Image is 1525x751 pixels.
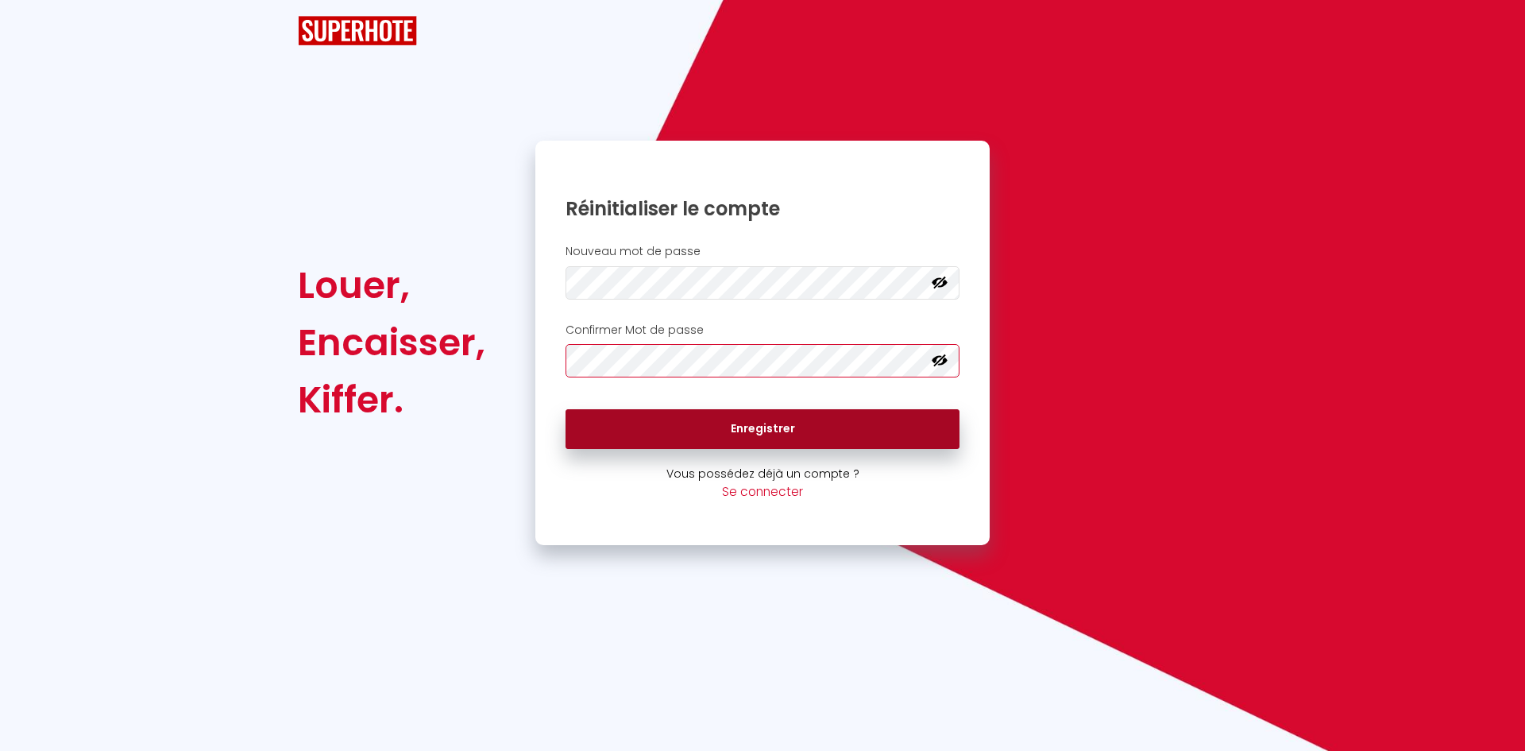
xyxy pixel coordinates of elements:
[566,409,959,449] button: Enregistrer
[566,323,959,337] h2: Confirmer Mot de passe
[298,257,485,314] div: Louer,
[566,245,959,258] h2: Nouveau mot de passe
[566,196,959,221] h1: Réinitialiser le compte
[298,16,417,45] img: SuperHote logo
[298,314,485,371] div: Encaisser,
[722,483,803,500] a: Se connecter
[298,371,485,428] div: Kiffer.
[13,6,60,54] button: Ouvrir le widget de chat LiveChat
[535,465,990,482] p: Vous possédez déjà un compte ?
